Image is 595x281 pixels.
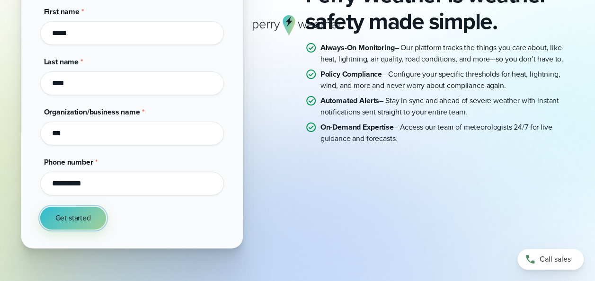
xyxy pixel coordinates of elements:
[44,157,93,167] span: Phone number
[320,42,574,65] p: – Our platform tracks the things you care about, like heat, lightning, air quality, road conditio...
[40,207,106,229] button: Get started
[320,122,394,132] strong: On-Demand Expertise
[44,6,80,17] span: First name
[320,95,380,106] strong: Automated Alerts
[320,95,574,118] p: – Stay in sync and ahead of severe weather with instant notifications sent straight to your entir...
[44,56,79,67] span: Last name
[320,122,574,144] p: – Access our team of meteorologists 24/7 for live guidance and forecasts.
[517,249,584,270] a: Call sales
[44,106,140,117] span: Organization/business name
[320,42,395,53] strong: Always-On Monitoring
[55,212,91,224] span: Get started
[540,254,571,265] span: Call sales
[320,69,574,91] p: – Configure your specific thresholds for heat, lightning, wind, and more and never worry about co...
[320,69,382,79] strong: Policy Compliance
